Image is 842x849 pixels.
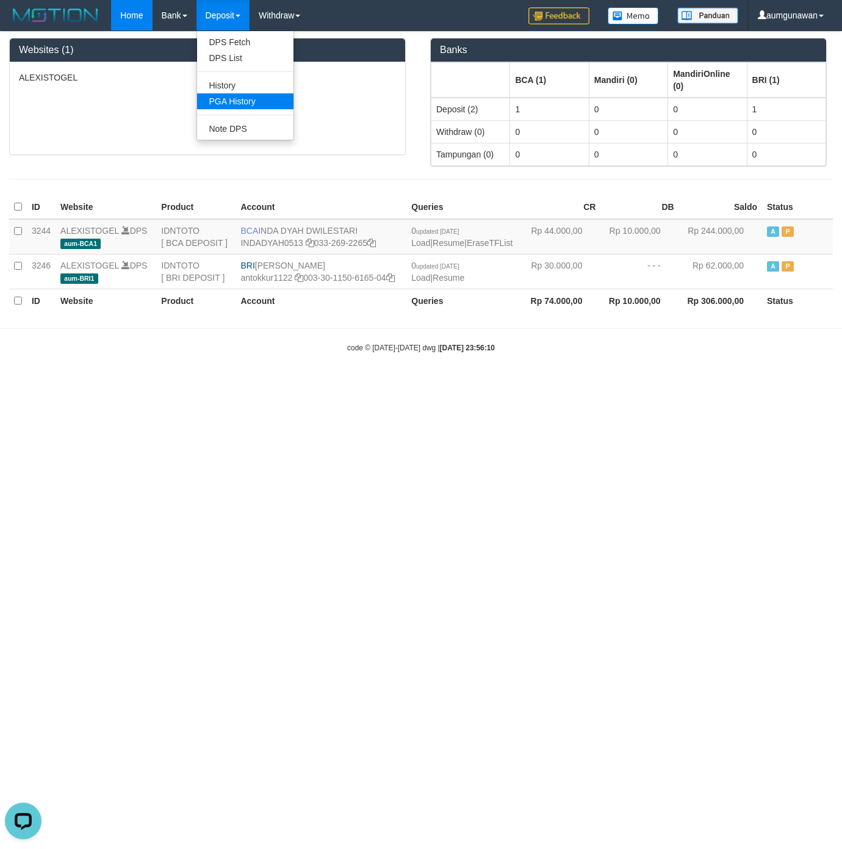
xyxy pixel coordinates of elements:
[522,289,600,312] th: Rp 74.000,00
[416,228,459,235] span: updated [DATE]
[236,219,406,255] td: INDA DYAH DWILESTARI 033-269-2265
[589,143,667,165] td: 0
[782,226,794,237] span: Paused
[467,238,513,248] a: EraseTFList
[510,120,589,143] td: 0
[747,143,826,165] td: 0
[679,289,762,312] th: Rp 306.000,00
[60,273,98,284] span: aum-BRI1
[240,261,254,270] span: BRI
[747,120,826,143] td: 0
[782,261,794,272] span: Paused
[431,120,510,143] td: Withdraw (0)
[668,143,747,165] td: 0
[240,273,292,283] a: antokkur1122
[236,289,406,312] th: Account
[589,62,667,98] th: Group: activate to sort column ascending
[5,5,41,42] button: Open LiveChat chat widget
[431,143,510,165] td: Tampungan (0)
[306,238,314,248] a: Copy INDADYAH0513 to clipboard
[440,344,495,352] strong: [DATE] 23:56:10
[747,62,826,98] th: Group: activate to sort column ascending
[600,219,678,255] td: Rp 10.000,00
[411,226,459,236] span: 0
[600,254,678,289] td: - - -
[679,195,762,219] th: Saldo
[679,219,762,255] td: Rp 244.000,00
[60,261,119,270] a: ALEXISTOGEL
[411,261,464,283] span: |
[156,254,236,289] td: IDNTOTO [ BRI DEPOSIT ]
[522,195,600,219] th: CR
[679,254,762,289] td: Rp 62.000,00
[411,226,513,248] span: | |
[27,254,56,289] td: 3246
[416,263,459,270] span: updated [DATE]
[411,273,430,283] a: Load
[60,226,119,236] a: ALEXISTOGEL
[510,143,589,165] td: 0
[56,289,156,312] th: Website
[510,98,589,121] td: 1
[197,121,293,137] a: Note DPS
[589,120,667,143] td: 0
[156,289,236,312] th: Product
[240,238,303,248] a: INDADYAH0513
[411,238,430,248] a: Load
[56,219,156,255] td: DPS
[668,62,747,98] th: Group: activate to sort column ascending
[668,120,747,143] td: 0
[431,98,510,121] td: Deposit (2)
[677,7,738,24] img: panduan.png
[747,98,826,121] td: 1
[522,254,600,289] td: Rp 30.000,00
[156,195,236,219] th: Product
[240,226,258,236] span: BCA
[600,289,678,312] th: Rp 10.000,00
[406,195,522,219] th: Queries
[367,238,376,248] a: Copy 0332692265 to clipboard
[236,254,406,289] td: [PERSON_NAME] 003-30-1150-6165-04
[197,34,293,50] a: DPS Fetch
[9,6,102,24] img: MOTION_logo.png
[762,195,833,219] th: Status
[510,62,589,98] th: Group: activate to sort column ascending
[767,261,779,272] span: Active
[522,219,600,255] td: Rp 44.000,00
[347,344,495,352] small: code © [DATE]-[DATE] dwg |
[156,219,236,255] td: IDNTOTO [ BCA DEPOSIT ]
[295,273,303,283] a: Copy antokkur1122 to clipboard
[236,195,406,219] th: Account
[197,78,293,93] a: History
[19,71,396,84] p: ALEXISTOGEL
[600,195,678,219] th: DB
[27,219,56,255] td: 3244
[406,289,522,312] th: Queries
[440,45,817,56] h3: Banks
[433,273,464,283] a: Resume
[197,50,293,66] a: DPS List
[27,195,56,219] th: ID
[433,238,464,248] a: Resume
[60,239,101,249] span: aum-BCA1
[589,98,667,121] td: 0
[762,289,833,312] th: Status
[411,261,459,270] span: 0
[19,45,396,56] h3: Websites (1)
[56,195,156,219] th: Website
[197,93,293,109] a: PGA History
[528,7,589,24] img: Feedback.jpg
[668,98,747,121] td: 0
[767,226,779,237] span: Active
[27,289,56,312] th: ID
[56,254,156,289] td: DPS
[386,273,395,283] a: Copy 003301150616504 to clipboard
[608,7,659,24] img: Button%20Memo.svg
[431,62,510,98] th: Group: activate to sort column ascending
